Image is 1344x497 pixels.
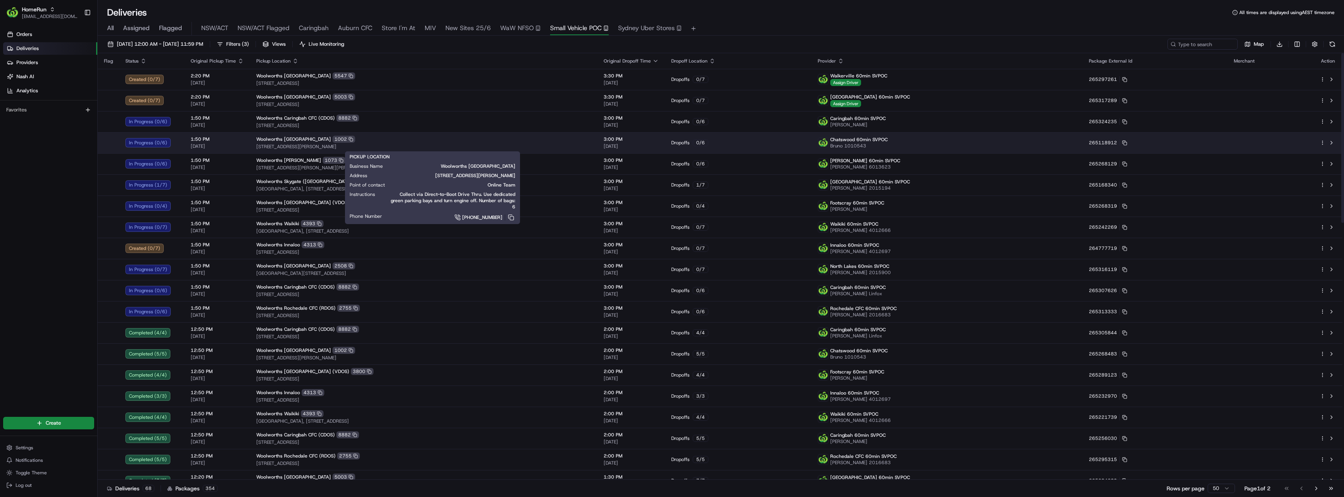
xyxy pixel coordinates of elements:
[296,39,348,50] button: Live Monitoring
[671,330,690,336] span: Dropoffs
[671,118,690,125] span: Dropoffs
[1089,330,1117,336] span: 265305844
[382,23,415,33] span: Store I'm At
[693,224,708,231] div: 0 / 7
[1089,477,1117,484] span: 265284289
[830,136,888,143] span: Chatswood 60min SVPOC
[350,154,390,160] span: PICKUP LOCATION
[818,285,828,296] img: ww.png
[604,305,659,311] span: 3:00 PM
[818,328,828,338] img: ww.png
[256,73,331,79] span: Woolworths [GEOGRAPHIC_DATA]
[604,242,659,248] span: 3:00 PM
[191,136,244,142] span: 1:50 PM
[830,354,888,360] span: Bruno 1010543
[671,161,690,167] span: Dropoffs
[256,186,591,192] span: [GEOGRAPHIC_DATA], [STREET_ADDRESS]
[256,347,331,353] span: Woolworths [GEOGRAPHIC_DATA]
[1089,477,1127,484] button: 265284289
[46,420,61,427] span: Create
[336,115,359,122] div: 8882
[693,76,708,83] div: 0 / 7
[256,199,349,206] span: Woolworths [GEOGRAPHIC_DATA] (VDOS)
[191,305,244,311] span: 1:50 PM
[604,221,659,227] span: 3:00 PM
[191,263,244,269] span: 1:50 PM
[604,347,659,353] span: 2:00 PM
[693,266,708,273] div: 0 / 7
[191,185,244,192] span: [DATE]
[1320,58,1336,64] div: Action
[1239,9,1335,16] span: All times are displayed using AEST timezone
[604,136,659,142] span: 3:00 PM
[604,326,659,332] span: 2:00 PM
[22,5,46,13] button: HomeRun
[1089,351,1127,357] button: 265268483
[830,122,886,128] span: [PERSON_NAME]
[830,115,886,122] span: Caringbah 60min SVPOC
[1089,118,1117,125] span: 265324235
[1089,266,1117,273] span: 265316119
[1089,182,1127,188] button: 265168340
[395,163,515,169] span: Woolworths [GEOGRAPHIC_DATA]
[256,58,291,64] span: Pickup Location
[604,284,659,290] span: 3:00 PM
[256,101,591,108] span: [STREET_ADDRESS]
[818,454,828,465] img: ww.png
[238,23,290,33] span: NSW/ACT Flagged
[830,263,889,269] span: North Lakes 60min SVPOC
[818,264,828,275] img: ww.png
[256,334,591,340] span: [STREET_ADDRESS]
[191,375,244,382] span: [DATE]
[618,23,675,33] span: Sydney Uber Stores
[604,228,659,234] span: [DATE]
[3,442,94,453] button: Settings
[123,23,150,33] span: Assigned
[671,245,690,251] span: Dropoffs
[3,42,97,55] a: Deliveries
[351,368,374,375] div: 3800
[395,213,515,222] a: [PHONE_NUMBER]
[1089,287,1117,294] span: 265307626
[1089,266,1127,273] button: 265316119
[256,270,591,276] span: [GEOGRAPHIC_DATA][STREET_ADDRESS]
[1089,435,1117,441] span: 265256030
[1089,224,1127,230] button: 265242269
[1167,39,1238,50] input: Type to search
[604,312,659,318] span: [DATE]
[1254,41,1264,48] span: Map
[818,222,828,232] img: ww.png
[818,412,828,422] img: ww.png
[693,287,708,294] div: 0 / 6
[16,87,38,94] span: Analytics
[604,375,659,382] span: [DATE]
[830,94,910,100] span: [GEOGRAPHIC_DATA] 60min SVPOC
[604,354,659,361] span: [DATE]
[1089,140,1117,146] span: 265118912
[693,371,708,379] div: 4 / 4
[818,349,828,359] img: ww.png
[191,333,244,339] span: [DATE]
[818,433,828,443] img: ww.png
[191,157,244,163] span: 1:50 PM
[1089,330,1127,336] button: 265305844
[191,94,244,100] span: 2:20 PM
[818,117,828,127] img: ww.png
[3,104,94,116] div: Favorites
[830,206,884,212] span: [PERSON_NAME]
[191,347,244,353] span: 12:50 PM
[350,191,375,197] span: Instructions
[671,203,690,209] span: Dropoffs
[818,180,828,190] img: ww.png
[693,203,708,210] div: 0 / 4
[3,467,94,478] button: Toggle Theme
[830,333,886,339] span: [PERSON_NAME] Linfox
[604,101,659,107] span: [DATE]
[3,70,97,83] a: Nash AI
[332,136,355,143] div: 1002
[125,58,139,64] span: Status
[830,73,887,79] span: Walkerville 60min SVPOC
[818,138,828,148] img: ww.png
[604,164,659,170] span: [DATE]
